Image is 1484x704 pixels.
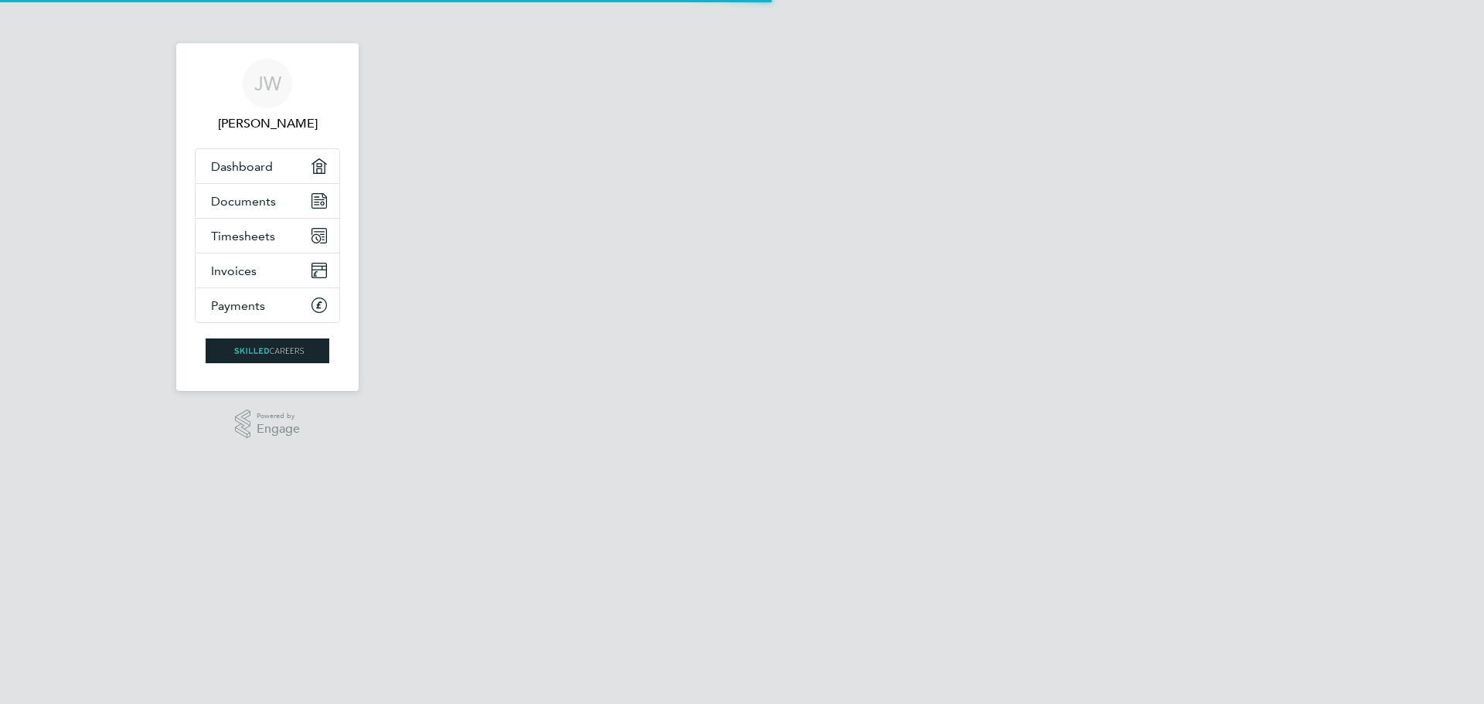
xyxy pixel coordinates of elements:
[211,229,275,243] span: Timesheets
[211,194,276,209] span: Documents
[195,338,340,363] a: Go to home page
[211,159,273,174] span: Dashboard
[235,410,301,439] a: Powered byEngage
[196,184,339,218] a: Documents
[196,253,339,287] a: Invoices
[176,43,359,391] nav: Main navigation
[257,410,300,423] span: Powered by
[211,298,265,313] span: Payments
[196,219,339,253] a: Timesheets
[196,149,339,183] a: Dashboard
[211,264,257,278] span: Invoices
[257,423,300,436] span: Engage
[206,338,329,363] img: skilledcareers-logo-retina.png
[254,73,281,94] span: JW
[195,59,340,133] a: JW[PERSON_NAME]
[196,288,339,322] a: Payments
[195,114,340,133] span: Janine Ward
